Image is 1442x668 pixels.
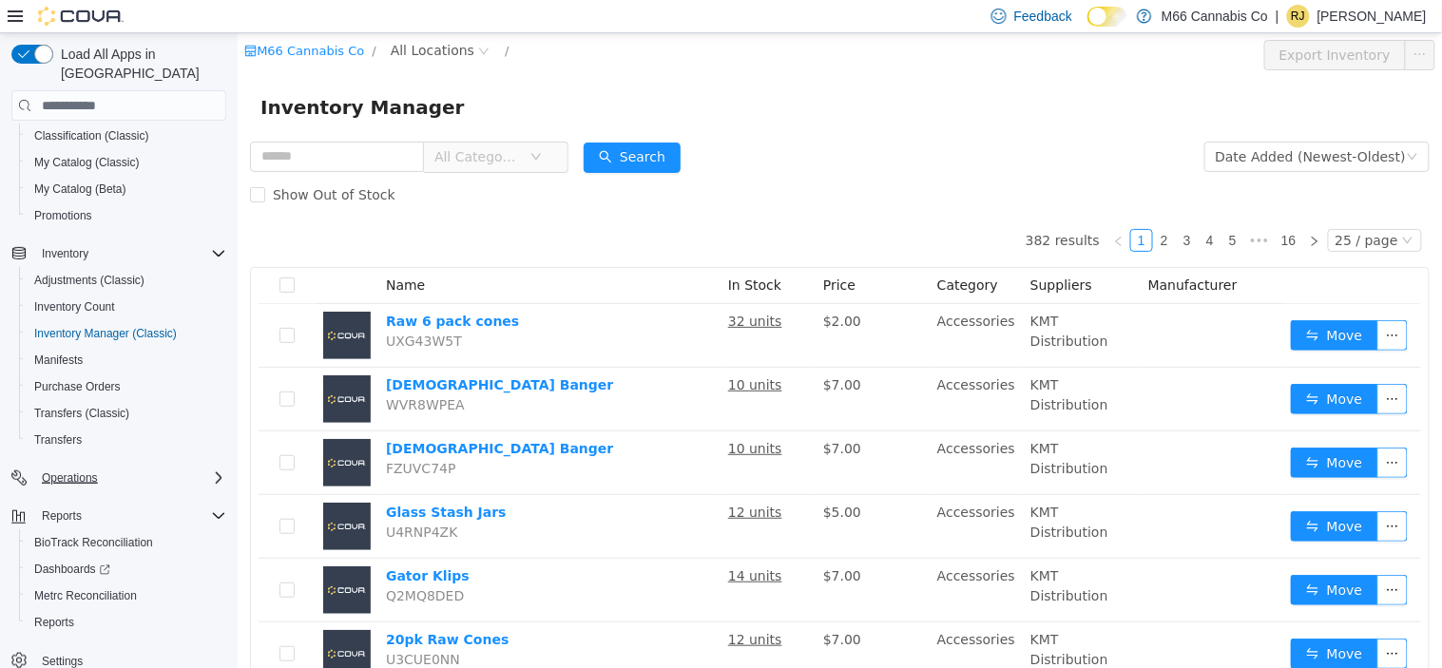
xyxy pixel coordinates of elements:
button: Inventory [34,242,96,265]
img: Female Banger placeholder [86,342,133,390]
button: icon: ellipsis [1140,287,1170,317]
li: Next 5 Pages [1007,196,1037,219]
span: Metrc Reconciliation [27,584,226,607]
button: Manifests [19,347,234,373]
span: Transfers [34,432,82,448]
td: Accessories [692,334,785,398]
button: Inventory [4,240,234,267]
span: Inventory [34,242,226,265]
span: Adjustments (Classic) [34,273,144,288]
span: My Catalog (Beta) [34,181,126,197]
li: 16 [1037,196,1066,219]
li: 382 results [788,196,862,219]
button: My Catalog (Beta) [19,176,234,202]
button: BioTrack Reconciliation [19,529,234,556]
i: icon: down [1169,118,1181,131]
span: All Locations [153,7,237,28]
li: 2 [915,196,938,219]
span: KMT Distribution [793,599,871,634]
span: WVR8WPEA [148,364,227,379]
a: Inventory Manager (Classic) [27,322,184,345]
a: [DEMOGRAPHIC_DATA] Banger [148,408,375,423]
span: Manifests [27,349,226,372]
button: Adjustments (Classic) [19,267,234,294]
button: My Catalog (Classic) [19,149,234,176]
button: icon: ellipsis [1140,478,1170,508]
span: In Stock [490,244,544,259]
span: Inventory Count [27,296,226,318]
td: Accessories [692,398,785,462]
span: KMT Distribution [793,344,871,379]
a: icon: shopM66 Cannabis Co [7,10,126,25]
span: $7.00 [586,408,624,423]
span: Show Out of Stock [28,154,165,169]
span: Promotions [27,204,226,227]
span: BioTrack Reconciliation [34,535,153,550]
u: 12 units [490,471,545,487]
i: icon: shop [7,11,19,24]
a: 2 [916,197,937,218]
p: M66 Cannabis Co [1162,5,1268,28]
span: Price [586,244,618,259]
button: Promotions [19,202,234,229]
button: Purchase Orders [19,373,234,400]
a: 16 [1038,197,1065,218]
span: Transfers (Classic) [34,406,129,421]
span: $7.00 [586,535,624,550]
span: Dashboards [27,558,226,581]
div: Rebecca Jackson [1287,5,1310,28]
button: icon: swapMove [1053,478,1141,508]
span: My Catalog (Classic) [27,151,226,174]
li: 3 [938,196,961,219]
a: Promotions [27,204,100,227]
a: Purchase Orders [27,375,128,398]
button: Transfers (Classic) [19,400,234,427]
span: KMT Distribution [793,471,871,506]
i: icon: down [293,118,304,131]
button: icon: ellipsis [1140,414,1170,445]
button: Classification (Classic) [19,123,234,149]
a: 1 [894,197,914,218]
a: My Catalog (Beta) [27,178,134,200]
span: My Catalog (Classic) [34,155,140,170]
span: U4RNP4ZK [148,491,220,506]
span: Reports [27,611,226,634]
span: Transfers (Classic) [27,402,226,425]
img: Male Banger placeholder [86,406,133,453]
a: Raw 6 pack cones [148,280,281,296]
span: All Categories [197,114,283,133]
button: Operations [34,467,106,489]
u: 12 units [490,599,545,614]
span: Inventory Manager (Classic) [34,326,177,341]
div: Date Added (Newest-Oldest) [978,109,1168,138]
a: Transfers [27,429,89,451]
a: Reports [27,611,82,634]
span: Dashboards [34,562,110,577]
span: Inventory Manager [23,59,239,89]
a: 3 [939,197,960,218]
span: Reports [34,615,74,630]
button: icon: ellipsis [1140,351,1170,381]
span: Operations [42,470,98,486]
span: KMT Distribution [793,280,871,315]
button: Reports [4,503,234,529]
button: Inventory Count [19,294,234,320]
button: icon: ellipsis [1140,542,1170,572]
span: FZUVC74P [148,428,219,443]
span: Load All Apps in [GEOGRAPHIC_DATA] [53,45,226,83]
a: Transfers (Classic) [27,402,137,425]
span: $7.00 [586,599,624,614]
button: icon: swapMove [1053,287,1141,317]
span: $2.00 [586,280,624,296]
a: My Catalog (Classic) [27,151,147,174]
a: 5 [985,197,1006,218]
img: 20pk Raw Cones placeholder [86,597,133,644]
span: Suppliers [793,244,855,259]
span: BioTrack Reconciliation [27,531,226,554]
a: 20pk Raw Cones [148,599,271,614]
span: / [267,10,271,25]
span: RJ [1292,5,1306,28]
u: 32 units [490,280,545,296]
span: $7.00 [586,344,624,359]
img: Gator Klips placeholder [86,533,133,581]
